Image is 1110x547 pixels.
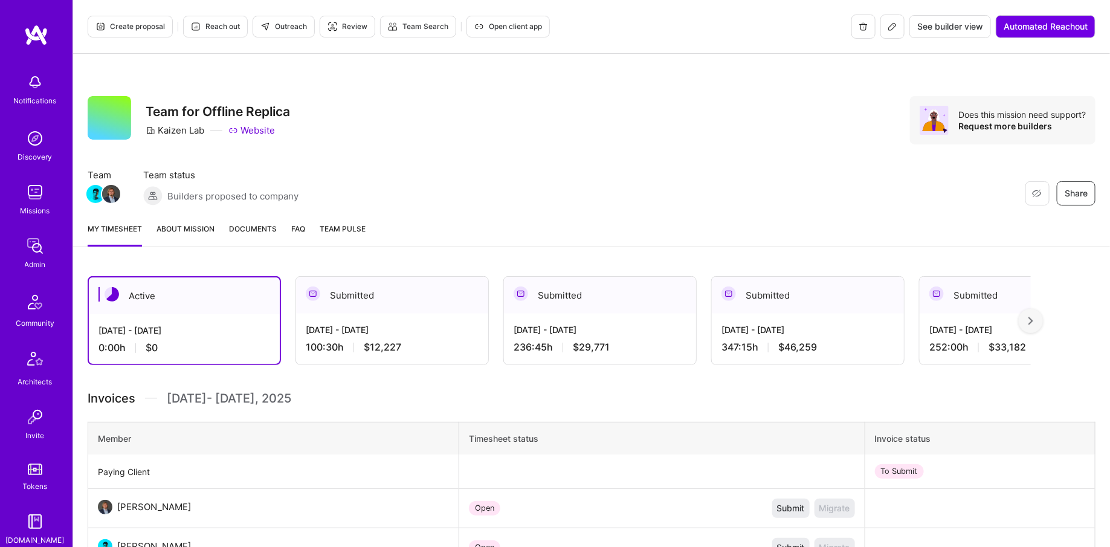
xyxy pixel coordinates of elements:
[228,124,275,137] a: Website
[777,502,805,514] span: Submit
[514,286,528,301] img: Submitted
[26,429,45,442] div: Invite
[1057,181,1095,206] button: Share
[105,287,119,302] img: Active
[95,22,105,31] i: icon Proposal
[103,184,119,204] a: Team Member Avatar
[23,70,47,94] img: bell
[146,124,204,137] div: Kaizen Lab
[320,222,366,247] a: Team Pulse
[721,341,894,354] div: 347:15 h
[909,15,991,38] button: See builder view
[364,341,401,354] span: $12,227
[989,341,1026,354] span: $33,182
[23,180,47,204] img: teamwork
[306,341,479,354] div: 100:30 h
[1004,21,1088,33] span: Automated Reachout
[929,323,1102,336] div: [DATE] - [DATE]
[459,422,865,455] th: Timesheet status
[469,501,500,516] div: Open
[183,16,248,37] button: Reach out
[920,106,949,135] img: Avatar
[929,341,1102,354] div: 252:00 h
[98,500,112,514] img: User Avatar
[23,480,48,493] div: Tokens
[306,323,479,336] div: [DATE] - [DATE]
[88,455,459,489] td: Paying Client
[328,21,367,32] span: Review
[89,277,280,314] div: Active
[21,204,50,217] div: Missions
[23,234,47,258] img: admin teamwork
[95,21,165,32] span: Create proposal
[514,341,686,354] div: 236:45 h
[229,222,277,235] span: Documents
[328,22,337,31] i: icon Targeter
[875,464,924,479] div: To Submit
[21,346,50,375] img: Architects
[23,405,47,429] img: Invite
[573,341,610,354] span: $29,771
[88,169,119,181] span: Team
[25,258,46,271] div: Admin
[1032,189,1042,198] i: icon EyeClosed
[253,16,315,37] button: Outreach
[167,190,298,202] span: Builders proposed to company
[167,389,291,407] span: [DATE] - [DATE] , 2025
[514,323,686,336] div: [DATE] - [DATE]
[88,389,135,407] span: Invoices
[24,24,48,46] img: logo
[88,184,103,204] a: Team Member Avatar
[466,16,550,37] button: Open client app
[388,21,448,32] span: Team Search
[721,286,736,301] img: Submitted
[320,16,375,37] button: Review
[156,222,215,247] a: About Mission
[23,510,47,534] img: guide book
[191,21,240,32] span: Reach out
[306,286,320,301] img: Submitted
[958,120,1086,132] div: Request more builders
[917,21,983,33] span: See builder view
[772,499,810,518] button: Submit
[28,464,42,475] img: tokens
[23,126,47,151] img: discovery
[98,324,270,337] div: [DATE] - [DATE]
[320,224,366,233] span: Team Pulse
[16,317,54,329] div: Community
[88,16,173,37] button: Create proposal
[18,151,53,163] div: Discovery
[296,277,488,314] div: Submitted
[88,222,142,247] a: My timesheet
[18,375,53,388] div: Architects
[98,341,270,354] div: 0:00 h
[21,288,50,317] img: Community
[6,534,65,546] div: [DOMAIN_NAME]
[380,16,456,37] button: Team Search
[712,277,904,314] div: Submitted
[929,286,944,301] img: Submitted
[958,109,1086,120] div: Does this mission need support?
[88,422,459,455] th: Member
[14,94,57,107] div: Notifications
[146,341,158,354] span: $0
[260,21,307,32] span: Outreach
[996,15,1095,38] button: Automated Reachout
[504,277,696,314] div: Submitted
[102,185,120,203] img: Team Member Avatar
[865,422,1095,455] th: Invoice status
[145,389,157,407] img: Divider
[291,222,305,247] a: FAQ
[146,104,290,119] h3: Team for Offline Replica
[1028,317,1033,325] img: right
[1065,187,1088,199] span: Share
[721,323,894,336] div: [DATE] - [DATE]
[86,185,105,203] img: Team Member Avatar
[117,500,191,514] div: [PERSON_NAME]
[143,169,298,181] span: Team status
[146,126,155,135] i: icon CompanyGray
[229,222,277,247] a: Documents
[778,341,817,354] span: $46,259
[143,186,163,206] img: Builders proposed to company
[474,21,542,32] span: Open client app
